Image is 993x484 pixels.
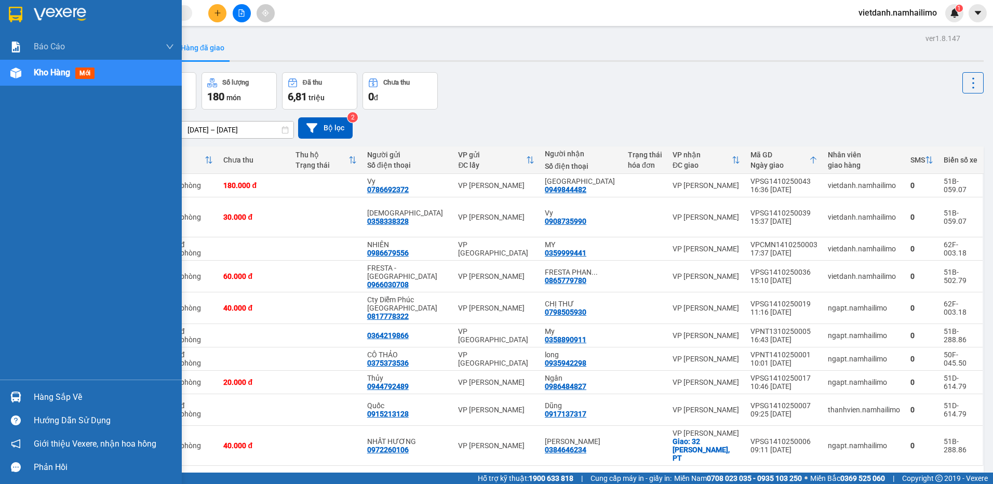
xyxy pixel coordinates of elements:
span: mới [75,68,95,79]
div: Thu hộ [296,151,348,159]
div: VP [PERSON_NAME] [673,272,740,280]
div: Giao: 32 LƯƠNG THẾ VINH, PT [673,437,740,462]
div: FRESTA - SÀI GÒN [367,264,448,280]
div: VP [PERSON_NAME] [458,304,534,312]
th: Toggle SortBy [745,146,823,174]
div: 16:43 [DATE] [750,335,817,344]
img: warehouse-icon [10,392,21,402]
div: ngapt.namhailimo [828,331,900,340]
span: 0 [368,90,374,103]
div: Tại văn phòng [156,335,213,344]
div: Người gửi [367,151,448,159]
div: 0786692372 [367,185,409,194]
span: message [11,462,21,472]
div: VPNT1310250005 [750,327,817,335]
strong: 0708 023 035 - 0935 103 250 [707,474,802,482]
div: 0 [910,378,933,386]
div: 40.000 đ [223,441,285,450]
div: 0935942298 [545,359,586,367]
div: ngapt.namhailimo [828,441,900,450]
div: VP [PERSON_NAME] [458,441,534,450]
div: VPCMN1410250003 [750,240,817,249]
div: 15:37 [DATE] [750,217,817,225]
span: Miền Bắc [810,473,885,484]
div: hóa đơn [628,161,662,169]
div: VP [PERSON_NAME] [673,304,740,312]
div: 0 [910,245,933,253]
div: Dũng [545,401,618,410]
div: Đã thu [303,79,322,86]
div: Tại văn phòng [156,213,213,221]
div: 40.000 đ [223,304,285,312]
div: 09:11 [DATE] [750,446,817,454]
div: 0986679556 [367,249,409,257]
th: Toggle SortBy [290,146,362,174]
div: 0358890911 [545,335,586,344]
div: Ngày giao [750,161,809,169]
span: down [166,43,174,51]
div: 0 [910,272,933,280]
span: copyright [935,475,943,482]
div: Số điện thoại [545,162,618,170]
th: Toggle SortBy [667,146,745,174]
div: VP [PERSON_NAME] [673,406,740,414]
div: ngapt.namhailimo [828,378,900,386]
div: vietdanh.namhailimo [828,245,900,253]
div: 0798505930 [545,308,586,316]
div: 51D-614.79 [944,401,977,418]
div: vietdanh.namhailimo [828,213,900,221]
img: icon-new-feature [950,8,959,18]
div: 0986484827 [545,382,586,391]
div: giao hàng [828,161,900,169]
button: Chưa thu0đ [363,72,438,110]
div: Tại văn phòng [156,181,213,190]
div: VP [PERSON_NAME] [458,272,534,280]
div: 30.000 đ [223,213,285,221]
div: 0 [910,331,933,340]
div: 0 [910,213,933,221]
div: 17:37 [DATE] [750,249,817,257]
div: 0908735990 [545,217,586,225]
div: 62F-003.18 [944,300,977,316]
div: THÁI HÒA [545,177,618,185]
div: ngapt.namhailimo [828,355,900,363]
div: VP [PERSON_NAME] [673,378,740,386]
div: 0915213128 [367,410,409,418]
button: Hàng đã giao [172,35,233,60]
div: VP [PERSON_NAME] [458,181,534,190]
div: VP nhận [673,151,732,159]
div: vietdanh.namhailimo [828,181,900,190]
span: món [226,93,241,102]
span: Miền Nam [674,473,802,484]
div: ĐC giao [673,161,732,169]
img: logo-vxr [9,7,22,22]
div: Chưa thu [383,79,410,86]
input: Select a date range. [180,122,293,138]
div: VP [PERSON_NAME] [458,213,534,221]
div: 51D-614.79 [944,374,977,391]
button: Số lượng180món [202,72,277,110]
div: MY [545,240,618,249]
div: VP [PERSON_NAME] [673,331,740,340]
div: FRESTA PHAN THIẾT [545,268,618,276]
div: My [545,327,618,335]
span: notification [11,439,21,449]
button: caret-down [969,4,987,22]
div: 180.000 đ [223,181,285,190]
span: 1 [957,5,961,12]
div: Tại văn phòng [156,378,213,386]
div: 16:36 [DATE] [750,185,817,194]
div: 20.000 đ [223,378,285,386]
div: 11:16 [DATE] [750,308,817,316]
div: 0 [910,441,933,450]
span: triệu [308,93,325,102]
span: 180 [207,90,224,103]
div: Ngân [545,374,618,382]
div: VPSG1410250036 [750,268,817,276]
div: VP [PERSON_NAME] [458,406,534,414]
div: Vy [545,209,618,217]
div: 10:01 [DATE] [750,359,817,367]
div: 51B-288.86 [944,437,977,454]
div: Phản hồi [34,460,174,475]
div: 60.000 đ [223,272,285,280]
